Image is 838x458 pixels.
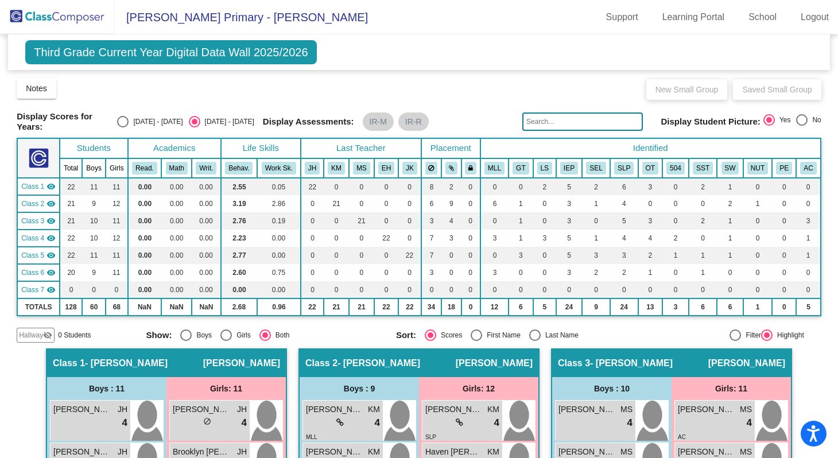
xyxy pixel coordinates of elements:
[60,138,128,158] th: Students
[662,247,689,264] td: 1
[132,162,157,174] button: Read.
[128,247,162,264] td: 0.00
[301,178,324,195] td: 22
[192,281,221,298] td: 0.00
[17,298,60,316] td: TOTALS
[480,178,509,195] td: 0
[21,250,44,261] span: Class 5
[642,162,658,174] button: OT
[556,195,582,212] td: 3
[115,8,368,26] span: [PERSON_NAME] Primary - [PERSON_NAME]
[689,158,717,178] th: SST Referral
[17,178,60,195] td: Julia Harris - Harris
[324,281,349,298] td: 0
[60,264,82,281] td: 20
[421,158,441,178] th: Keep away students
[441,195,461,212] td: 9
[60,158,82,178] th: Total
[221,264,257,281] td: 2.60
[106,178,128,195] td: 11
[402,162,417,174] button: JK
[796,230,821,247] td: 1
[537,162,552,174] button: LS
[743,264,773,281] td: 0
[582,230,610,247] td: 1
[556,158,582,178] th: Reading-Writing-Math IEP
[662,195,689,212] td: 0
[192,247,221,264] td: 0.00
[349,247,374,264] td: 0
[161,264,192,281] td: 0.00
[257,264,301,281] td: 0.75
[221,178,257,195] td: 2.55
[17,111,108,132] span: Display Scores for Years:
[689,247,717,264] td: 1
[743,247,773,264] td: 0
[324,247,349,264] td: 0
[192,212,221,230] td: 0.00
[533,264,556,281] td: 0
[461,212,480,230] td: 0
[421,212,441,230] td: 3
[610,281,638,298] td: 0
[441,230,461,247] td: 3
[398,230,421,247] td: 0
[46,268,56,277] mat-icon: visibility
[301,195,324,212] td: 0
[25,40,316,64] span: Third Grade Current Year Digital Data Wall 2025/2026
[301,212,324,230] td: 0
[556,264,582,281] td: 3
[60,230,82,247] td: 22
[421,230,441,247] td: 7
[662,230,689,247] td: 2
[46,216,56,226] mat-icon: visibility
[82,298,106,316] td: 60
[82,281,106,298] td: 0
[21,181,44,192] span: Class 1
[610,247,638,264] td: 3
[161,178,192,195] td: 0.00
[743,158,773,178] th: Nut Allergy
[374,264,398,281] td: 0
[106,281,128,298] td: 0
[743,195,773,212] td: 1
[106,195,128,212] td: 12
[662,281,689,298] td: 0
[82,264,106,281] td: 9
[257,230,301,247] td: 0.00
[533,158,556,178] th: Life Skills
[301,281,324,298] td: 0
[743,230,773,247] td: 0
[693,162,713,174] button: SST
[221,230,257,247] td: 2.23
[161,230,192,247] td: 0.00
[717,264,743,281] td: 0
[60,247,82,264] td: 22
[221,138,301,158] th: Life Skills
[597,8,647,26] a: Support
[772,195,796,212] td: 0
[610,264,638,281] td: 2
[717,247,743,264] td: 1
[421,138,480,158] th: Placement
[796,158,821,178] th: Attendance Concerns
[661,117,761,127] span: Display Student Picture:
[689,230,717,247] td: 0
[533,247,556,264] td: 0
[349,178,374,195] td: 0
[556,247,582,264] td: 5
[263,117,354,127] span: Display Assessments:
[374,178,398,195] td: 0
[533,178,556,195] td: 2
[582,247,610,264] td: 3
[556,178,582,195] td: 5
[192,230,221,247] td: 0.00
[82,178,106,195] td: 11
[776,162,792,174] button: PE
[305,162,320,174] button: JH
[324,264,349,281] td: 0
[717,178,743,195] td: 1
[349,212,374,230] td: 21
[106,264,128,281] td: 11
[374,212,398,230] td: 0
